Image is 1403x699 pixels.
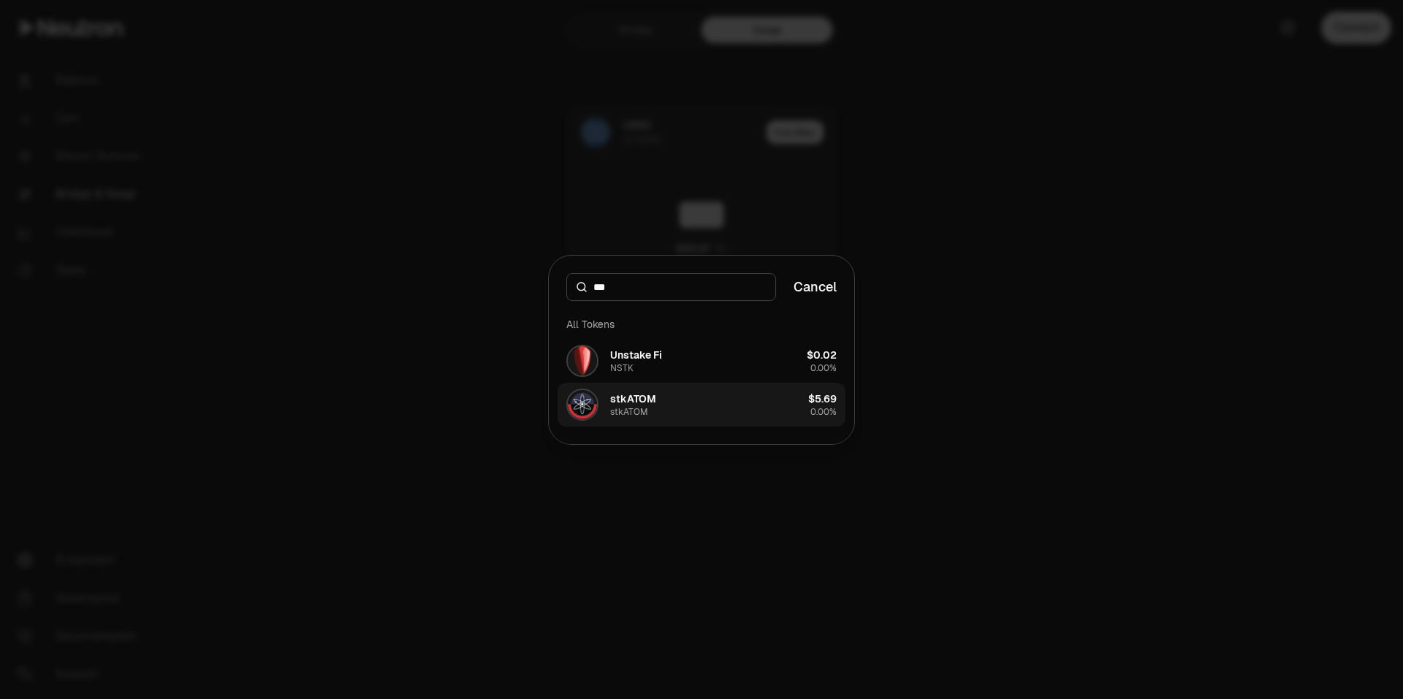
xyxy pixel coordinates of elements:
img: NSTK Logo [568,346,597,375]
div: NSTK [610,362,634,374]
button: stkATOM LogostkATOMstkATOM$5.690.00% [558,383,845,427]
img: stkATOM Logo [568,390,597,419]
div: All Tokens [558,310,845,339]
div: $0.02 [807,348,837,362]
span: 0.00% [810,362,837,374]
button: Cancel [794,277,837,297]
div: stkATOM [610,406,648,418]
button: NSTK LogoUnstake FiNSTK$0.020.00% [558,339,845,383]
div: $5.69 [808,391,837,406]
span: 0.00% [810,406,837,418]
div: stkATOM [610,391,656,406]
div: Unstake Fi [610,348,662,362]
